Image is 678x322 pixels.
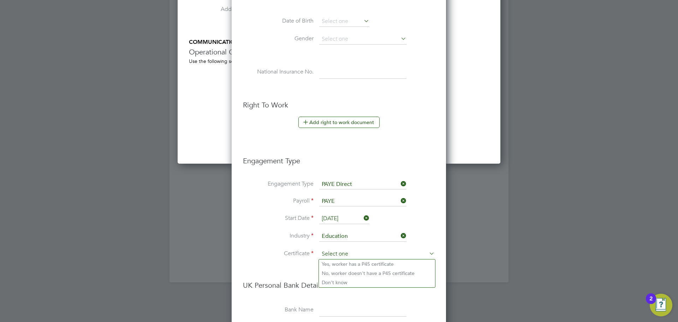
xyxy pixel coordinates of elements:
[243,197,314,205] label: Payroll
[243,232,314,240] label: Industry
[243,35,314,42] label: Gender
[243,180,314,188] label: Engagement Type
[243,306,314,314] label: Bank Name
[319,249,435,259] input: Select one
[243,17,314,25] label: Date of Birth
[319,259,435,269] li: Yes, worker has a P45 certificate
[243,274,435,290] h3: UK Personal Bank Details
[189,6,260,13] label: Additional H&S
[319,180,406,189] input: Select one
[650,294,672,316] button: Open Resource Center, 2 new notifications
[243,215,314,222] label: Start Date
[189,47,489,57] h3: Operational Communications
[298,117,380,128] button: Add right to work document
[319,231,406,242] input: Search for...
[243,250,314,257] label: Certificate
[189,39,489,46] h5: COMMUNICATIONS
[243,149,435,165] h3: Engagement Type
[189,58,489,64] div: Use the following section to share any operational communications between Supply Chain participants.
[319,269,435,278] li: No, worker doesn't have a P45 certificate
[319,197,406,206] input: Search for...
[243,100,435,110] h3: Right To Work
[243,68,314,76] label: National Insurance No.
[319,34,406,45] input: Select one
[319,16,369,27] input: Select one
[319,213,369,224] input: Select one
[649,299,653,308] div: 2
[319,278,435,287] li: Don't know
